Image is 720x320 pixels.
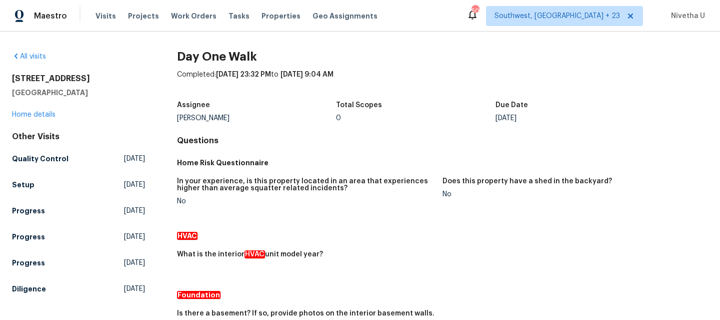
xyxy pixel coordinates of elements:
[177,178,434,192] h5: In your experience, is this property located in an area that experiences higher than average squa...
[177,70,708,96] div: Completed: to
[177,291,220,299] em: Foundation
[177,198,434,205] div: No
[12,132,145,142] div: Other Visits
[171,11,216,21] span: Work Orders
[177,52,708,62] h2: Day One Walk
[12,258,45,268] h5: Progress
[442,191,700,198] div: No
[12,88,145,98] h5: [GEOGRAPHIC_DATA]
[177,115,336,122] div: [PERSON_NAME]
[12,154,68,164] h5: Quality Control
[12,206,45,216] h5: Progress
[95,11,116,21] span: Visits
[177,251,323,258] h5: What is the interior unit model year?
[12,176,145,194] a: Setup[DATE]
[12,53,46,60] a: All visits
[124,180,145,190] span: [DATE]
[177,102,210,109] h5: Assignee
[216,71,271,78] span: [DATE] 23:32 PM
[495,115,655,122] div: [DATE]
[177,310,434,317] h5: Is there a basement? If so, provide photos on the interior basement walls.
[12,280,145,298] a: Diligence[DATE]
[124,206,145,216] span: [DATE]
[12,254,145,272] a: Progress[DATE]
[124,258,145,268] span: [DATE]
[228,13,249,20] span: Tasks
[12,180,34,190] h5: Setup
[667,11,705,21] span: Nivetha U
[124,232,145,242] span: [DATE]
[177,232,197,240] em: HVAC
[12,74,145,84] h2: [STREET_ADDRESS]
[495,102,528,109] h5: Due Date
[312,11,377,21] span: Geo Assignments
[12,111,55,118] a: Home details
[124,284,145,294] span: [DATE]
[336,102,382,109] h5: Total Scopes
[12,284,46,294] h5: Diligence
[12,150,145,168] a: Quality Control[DATE]
[471,6,478,16] div: 504
[34,11,67,21] span: Maestro
[177,136,708,146] h4: Questions
[12,232,45,242] h5: Progress
[442,178,612,185] h5: Does this property have a shed in the backyard?
[177,158,708,168] h5: Home Risk Questionnaire
[12,228,145,246] a: Progress[DATE]
[280,71,333,78] span: [DATE] 9:04 AM
[494,11,620,21] span: Southwest, [GEOGRAPHIC_DATA] + 23
[12,202,145,220] a: Progress[DATE]
[336,115,495,122] div: 0
[261,11,300,21] span: Properties
[128,11,159,21] span: Projects
[244,250,265,258] em: HVAC
[124,154,145,164] span: [DATE]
